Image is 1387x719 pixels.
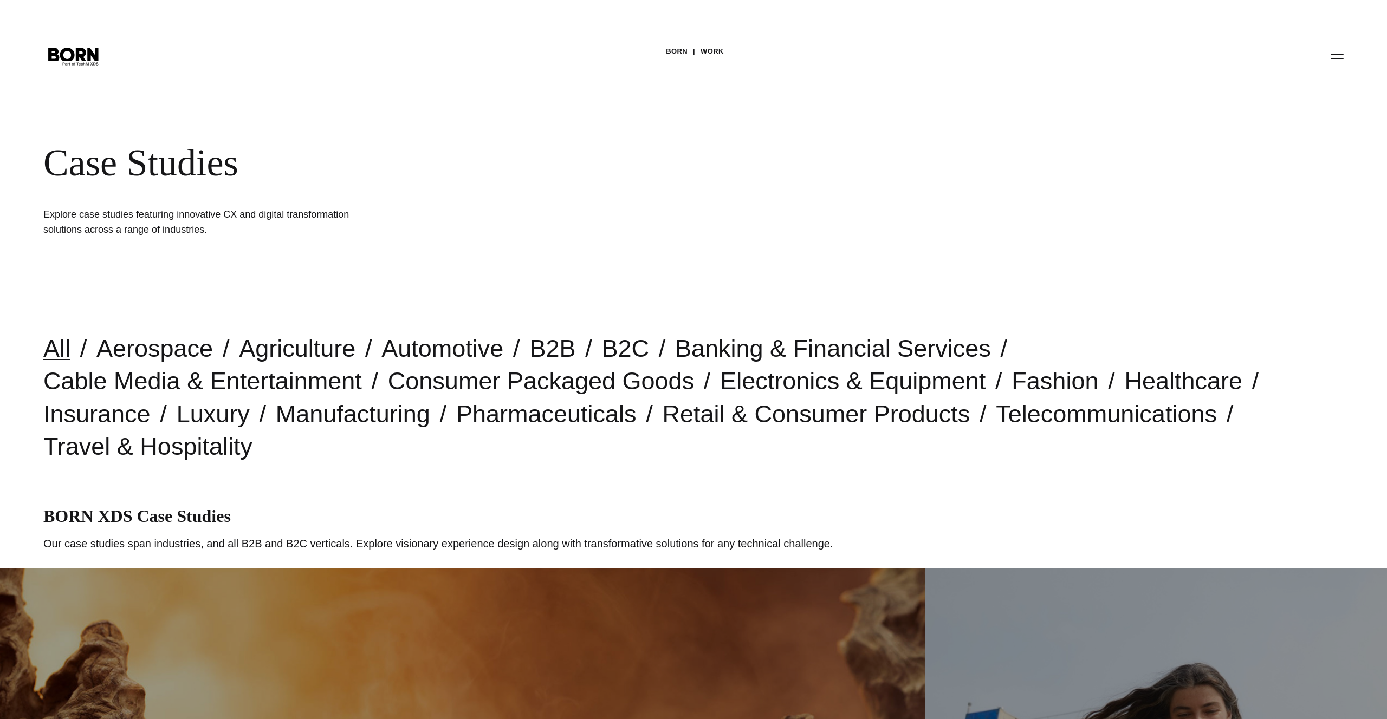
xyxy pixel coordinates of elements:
h1: Explore case studies featuring innovative CX and digital transformation solutions across a range ... [43,207,368,237]
a: Consumer Packaged Goods [388,367,694,395]
a: Agriculture [239,335,355,362]
div: Case Studies [43,141,661,185]
a: Fashion [1012,367,1098,395]
a: All [43,335,70,362]
h1: BORN XDS Case Studies [43,506,1344,526]
a: Automotive [381,335,503,362]
button: Open [1324,44,1350,67]
p: Our case studies span industries, and all B2B and B2C verticals. Explore visionary experience des... [43,535,1344,552]
a: Retail & Consumer Products [663,400,970,428]
a: Travel & Hospitality [43,433,252,460]
a: Electronics & Equipment [720,367,986,395]
a: Cable Media & Entertainment [43,367,362,395]
a: Work [701,43,724,60]
a: Telecommunications [996,400,1217,428]
a: Luxury [177,400,250,428]
a: Manufacturing [276,400,430,428]
a: Pharmaceuticals [456,400,637,428]
a: Aerospace [96,335,213,362]
a: Insurance [43,400,151,428]
a: B2B [529,335,575,362]
a: BORN [666,43,688,60]
a: Banking & Financial Services [675,335,991,362]
a: Healthcare [1124,367,1242,395]
a: B2C [601,335,649,362]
